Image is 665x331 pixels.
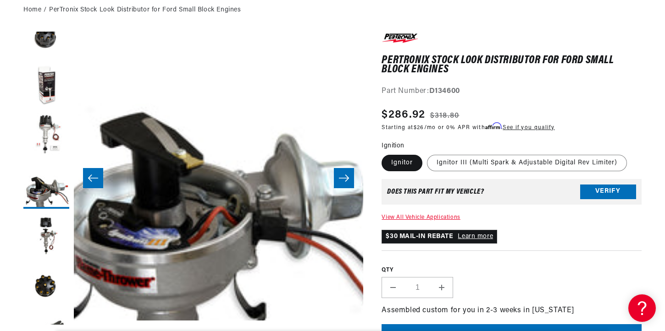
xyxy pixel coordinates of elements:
a: Home [23,5,41,15]
legend: Ignition [382,141,405,151]
button: Load image 4 in gallery view [23,12,69,58]
button: Slide right [334,168,354,188]
button: Load image 8 in gallery view [23,213,69,259]
label: QTY [382,266,642,274]
nav: breadcrumbs [23,5,642,15]
p: $30 MAIL-IN REBATE [382,230,497,244]
strong: D134600 [429,87,460,95]
button: Slide left [83,168,103,188]
button: Load image 6 in gallery view [23,113,69,158]
a: See if you qualify - Learn more about Affirm Financing (opens in modal) [503,125,554,130]
button: Verify [580,184,636,199]
label: Ignitor III (Multi Spark & Adjustable Digital Rev Limiter) [427,155,627,171]
label: Ignitor [382,155,422,171]
p: Starting at /mo or 0% APR with . [382,123,554,132]
p: Assembled custom for you in 2-3 weeks in [US_STATE] [382,305,642,317]
a: Learn more [458,233,493,240]
s: $318.80 [430,110,460,121]
span: $286.92 [382,107,425,123]
div: Part Number: [382,86,642,98]
a: PerTronix Stock Look Distributor for Ford Small Block Engines [49,5,241,15]
button: Load image 7 in gallery view [23,163,69,209]
media-gallery: Gallery Viewer [23,32,363,325]
div: Does This part fit My vehicle? [387,188,484,195]
h1: PerTronix Stock Look Distributor for Ford Small Block Engines [382,56,642,75]
button: Load image 5 in gallery view [23,62,69,108]
span: $26 [414,125,424,130]
span: Affirm [485,123,501,130]
button: Load image 9 in gallery view [23,264,69,309]
a: View All Vehicle Applications [382,215,460,220]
